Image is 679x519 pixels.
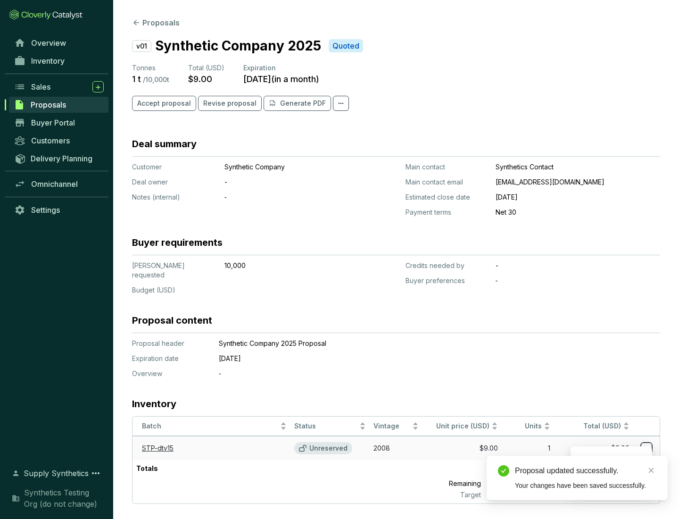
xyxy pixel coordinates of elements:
span: Accept proposal [137,99,191,108]
p: Synthetic Company [224,162,352,172]
span: Units [505,422,542,431]
th: Units [502,417,555,436]
p: Target [407,490,485,500]
p: Customer [132,162,217,172]
div: Your changes have been saved successfully. [515,480,656,491]
span: Synthetics Testing Org (do not change) [24,487,104,510]
p: / 10,000 t [143,75,169,84]
td: $9.00 [554,436,633,460]
button: Revise proposal [198,96,262,111]
p: 1 t [484,460,554,477]
p: Notes (internal) [132,193,217,202]
p: ‐ [224,193,352,202]
span: Revise proposal [203,99,257,108]
span: Unit price (USD) [436,422,489,430]
a: STP-dtv15 [142,444,174,452]
span: Total (USD) [188,64,224,72]
span: check-circle [498,465,509,477]
span: Total (USD) [583,422,621,430]
p: ‐ [496,276,660,285]
p: Reserve credits [591,455,643,465]
p: Overview [132,369,207,378]
p: Quoted [332,41,359,51]
span: Vintage [373,422,410,431]
p: Net 30 [496,208,660,217]
th: Batch [132,417,290,436]
th: Vintage [370,417,422,436]
p: [EMAIL_ADDRESS][DOMAIN_NAME] [496,177,660,187]
span: Proposals [31,100,66,109]
p: 1 t [132,74,141,84]
th: Status [290,417,370,436]
span: Overview [31,38,66,48]
p: 9,999 t [485,477,554,490]
p: Main contact email [406,177,488,187]
p: Synthetics Contact [496,162,660,172]
td: 2008 [370,436,422,460]
a: Inventory [9,53,108,69]
p: ‐ [219,369,615,378]
a: Overview [9,35,108,51]
button: Accept proposal [132,96,196,111]
p: - [496,261,660,270]
p: Deal owner [132,177,217,187]
span: Batch [142,422,278,431]
p: Payment terms [406,208,488,217]
a: Sales [9,79,108,95]
p: Totals [132,460,162,477]
p: Main contact [406,162,488,172]
p: - [224,177,352,187]
p: [DATE] [496,193,660,202]
p: 10,000 t [485,490,554,500]
p: Tonnes [132,63,169,73]
a: Settings [9,202,108,218]
span: Settings [31,205,60,215]
button: Proposals [132,17,180,28]
p: 10,000 [224,261,352,270]
div: Proposal updated successfully. [515,465,656,477]
p: $9.00 [188,74,212,84]
h3: Buyer requirements [132,236,223,249]
p: v01 [132,40,151,52]
h3: Proposal content [132,314,212,327]
a: Omnichannel [9,176,108,192]
h3: Inventory [132,397,176,410]
h3: Deal summary [132,137,197,151]
p: Remaining [407,477,485,490]
p: Estimated close date [406,193,488,202]
p: Proposal header [132,339,207,348]
span: Delivery Planning [31,154,92,163]
p: [PERSON_NAME] requested [132,261,217,280]
a: Proposals [9,97,108,113]
p: Expiration [243,63,319,73]
a: Delivery Planning [9,151,108,166]
span: Budget (USD) [132,286,175,294]
span: Supply Synthetics [24,468,89,479]
span: Customers [31,136,70,145]
p: Credits needed by [406,261,488,270]
p: Synthetic Company 2025 [155,36,321,56]
p: Expiration date [132,354,207,363]
p: Generate PDF [280,99,326,108]
span: Inventory [31,56,65,66]
a: Buyer Portal [9,115,108,131]
span: Status [294,422,357,431]
span: close [648,467,654,474]
a: Customers [9,133,108,149]
a: Close [646,465,656,476]
p: Unreserved [309,444,348,452]
span: Sales [31,82,50,92]
span: Buyer Portal [31,118,75,127]
p: Synthetic Company 2025 Proposal [219,339,615,348]
p: Buyer preferences [406,276,488,285]
p: [DATE] [219,354,615,363]
p: [DATE] ( in a month ) [243,74,319,84]
span: Omnichannel [31,179,78,189]
td: 1 [502,436,555,460]
button: Generate PDF [264,96,331,111]
td: $9.00 [422,436,502,460]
